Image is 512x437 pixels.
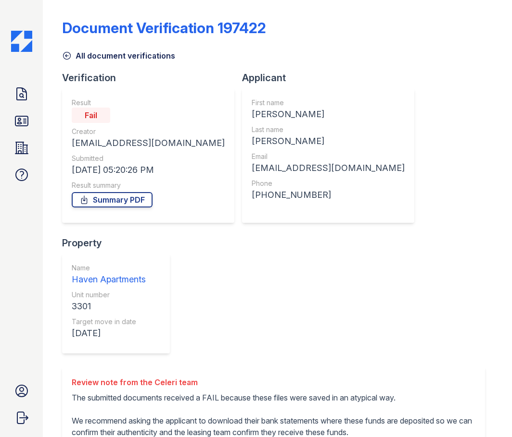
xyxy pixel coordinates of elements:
[72,136,225,150] div: [EMAIL_ADDRESS][DOMAIN_NAME]
[11,31,32,52] img: CE_Icon_Blue-c292c112584629df590d857e76928e9f676e5b41ef8f769ba2f05ee15b207248.png
[252,179,405,188] div: Phone
[72,154,225,163] div: Submitted
[72,108,110,123] div: Fail
[72,317,146,327] div: Target move in date
[72,181,225,190] div: Result summary
[62,71,242,85] div: Verification
[252,152,405,161] div: Email
[72,273,146,286] div: Haven Apartments
[72,163,225,177] div: [DATE] 05:20:26 PM
[72,127,225,136] div: Creator
[72,290,146,300] div: Unit number
[62,50,175,61] a: All document verifications
[252,161,405,175] div: [EMAIL_ADDRESS][DOMAIN_NAME]
[72,192,153,207] a: Summary PDF
[72,300,146,313] div: 3301
[242,71,422,85] div: Applicant
[72,263,146,273] div: Name
[252,125,405,134] div: Last name
[62,19,266,36] div: Document Verification 197422
[252,98,405,108] div: First name
[72,263,146,286] a: Name Haven Apartments
[252,134,405,148] div: [PERSON_NAME]
[62,236,178,250] div: Property
[252,188,405,202] div: [PHONE_NUMBER]
[72,376,475,388] div: Review note from the Celeri team
[72,98,225,108] div: Result
[72,327,146,340] div: [DATE]
[252,108,405,121] div: [PERSON_NAME]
